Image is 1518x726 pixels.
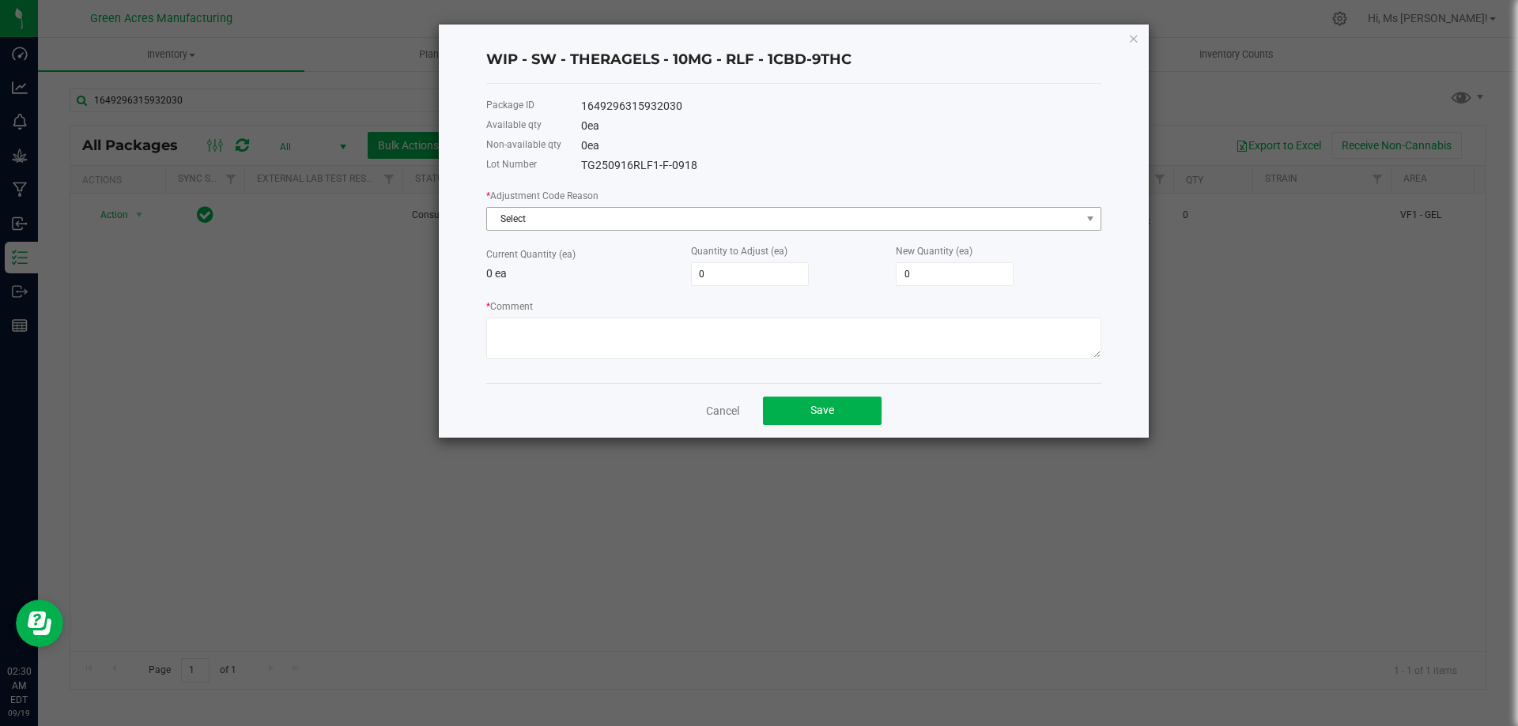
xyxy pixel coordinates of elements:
div: 1649296315932030 [581,98,1101,115]
label: Package ID [486,98,534,112]
label: Adjustment Code Reason [486,189,599,203]
label: Non-available qty [486,137,561,152]
label: Lot Number [486,157,537,171]
div: 0 [581,137,1101,154]
p: 0 ea [486,265,691,282]
div: TG250916RLF1-F-0918 [581,157,1101,174]
label: Comment [486,299,533,314]
input: 0 [692,263,808,285]
input: 0 [897,263,1013,285]
span: Save [810,404,834,416]
span: ea [587,119,599,132]
button: Save [763,397,882,425]
span: ea [587,139,599,152]
label: Quantity to Adjust (ea) [691,244,787,258]
span: Select [487,208,1081,230]
div: 0 [581,118,1101,134]
a: Cancel [706,403,739,419]
label: New Quantity (ea) [896,244,972,258]
h4: WIP - SW - THERAGELS - 10MG - RLF - 1CBD-9THC [486,50,1101,70]
label: Current Quantity (ea) [486,247,576,261]
iframe: Resource center [16,600,63,647]
label: Available qty [486,118,542,132]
